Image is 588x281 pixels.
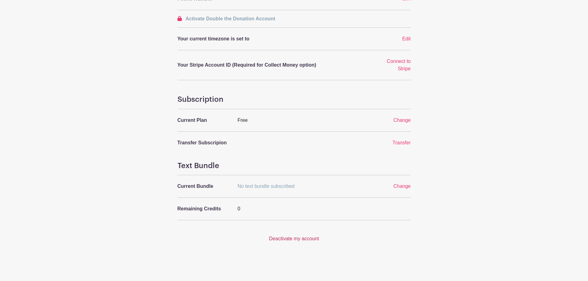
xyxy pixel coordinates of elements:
a: Deactivate my account [269,236,319,241]
a: Connect to Stripe [387,59,411,71]
a: Edit [402,36,411,41]
div: 0 [234,205,374,213]
p: Your current timezone is set to [177,35,371,43]
p: Current Plan [177,117,230,124]
a: Change [393,184,411,189]
p: Transfer Subscripion [177,139,230,147]
p: Your Stripe Account ID (Required for Collect Money option) [177,61,371,69]
div: Free [234,117,374,124]
a: Transfer [393,140,411,145]
h4: Subscription [177,95,411,104]
span: No text bundle subscribed [238,184,295,189]
a: Change [393,118,411,123]
p: Remaining Credits [177,205,230,213]
p: Current Bundle [177,183,230,190]
span: Activate Double the Donation Account [186,16,275,21]
h4: Text Bundle [177,161,411,170]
